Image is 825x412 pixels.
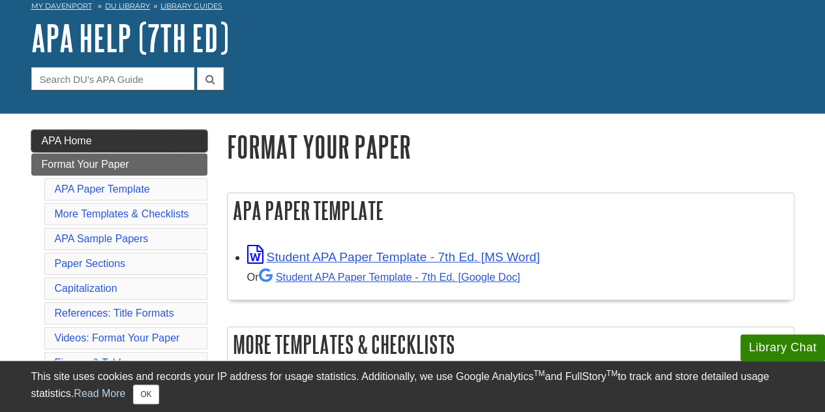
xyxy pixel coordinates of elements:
a: Videos: Format Your Paper [55,332,180,343]
small: Or [247,271,520,283]
a: APA Sample Papers [55,233,149,244]
a: Link opens in new window [247,250,540,264]
a: Student APA Paper Template - 7th Ed. [Google Doc] [259,271,520,283]
a: Figures & Tables [55,357,132,368]
button: Close [133,385,158,404]
a: Paper Sections [55,258,126,269]
a: Format Your Paper [31,153,207,176]
a: My Davenport [31,1,92,12]
a: Library Guides [160,1,222,10]
span: APA Home [42,135,92,146]
a: APA Home [31,130,207,152]
a: DU Library [105,1,150,10]
input: Search DU's APA Guide [31,67,194,90]
a: References: Title Formats [55,308,174,319]
sup: TM [533,369,545,378]
button: Library Chat [740,334,825,361]
sup: TM [607,369,618,378]
a: Capitalization [55,283,117,294]
a: APA Help (7th Ed) [31,18,229,58]
h2: APA Paper Template [228,193,794,228]
span: Format Your Paper [42,159,129,170]
div: This site uses cookies and records your IP address for usage statistics. Additionally, we use Goo... [31,369,794,404]
h1: Format Your Paper [227,130,794,163]
a: Read More [74,388,125,399]
a: APA Paper Template [55,183,150,195]
a: More Templates & Checklists [55,208,189,219]
h2: More Templates & Checklists [228,327,794,362]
